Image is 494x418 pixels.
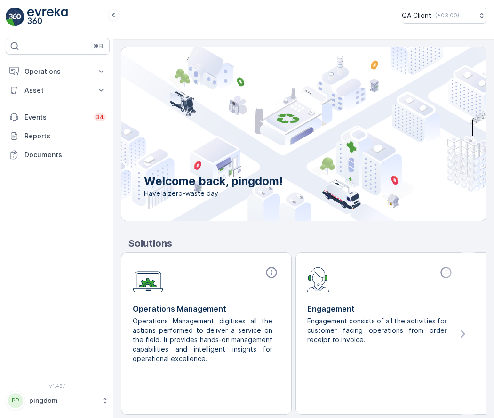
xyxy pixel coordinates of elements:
img: logo [6,8,24,26]
button: Operations [6,62,110,81]
p: Reports [24,131,106,141]
p: ⌘B [94,42,103,50]
img: module-icon [133,266,163,293]
p: Events [24,113,88,122]
p: Operations Management digitises all the actions performed to deliver a service on the field. It p... [133,316,272,363]
button: Asset [6,81,110,100]
a: Reports [6,127,110,145]
img: module-icon [307,266,329,292]
p: QA Client [402,11,431,20]
div: PP [8,393,23,408]
img: logo_light-DOdMpM7g.png [27,8,68,26]
p: Engagement consists of all the activities for customer facing operations from order receipt to in... [307,316,447,345]
p: Operations [24,67,91,76]
p: Documents [24,150,106,160]
img: city illustration [79,47,486,221]
p: Welcome back, pingdom! [144,174,283,189]
p: Engagement [307,303,454,314]
a: Events34 [6,108,110,127]
p: Operations Management [133,303,280,314]
p: Asset [24,86,91,95]
p: 34 [96,113,104,121]
p: ( +03:00 ) [435,12,459,19]
span: Have a zero-waste day [144,189,283,198]
a: Documents [6,145,110,164]
button: PPpingdom [6,391,110,410]
p: pingdom [29,396,96,405]
button: QA Client(+03:00) [402,8,486,24]
span: v 1.48.1 [6,383,110,389]
p: Solutions [128,236,486,250]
